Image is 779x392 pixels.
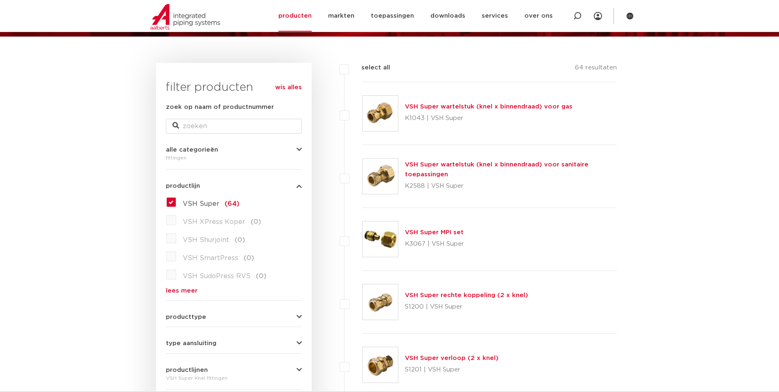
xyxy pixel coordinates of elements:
[183,273,250,279] span: VSH SudoPress RVS
[183,237,229,243] span: VSH Shurjoint
[405,180,617,193] p: K2588 | VSH Super
[166,288,302,294] a: lees meer
[166,183,200,189] span: productlijn
[405,238,464,251] p: K3067 | VSH Super
[244,255,254,261] span: (0)
[405,112,572,125] p: K1043 | VSH Super
[166,367,208,373] span: productlijnen
[166,153,302,163] div: fittingen
[166,314,206,320] span: producttype
[166,119,302,134] input: zoeken
[363,159,398,194] img: Thumbnail for VSH Super wartelstuk (knel x binnendraad) voor sanitaire toepassingen
[225,201,239,207] span: (64)
[166,183,302,189] button: productlijn
[166,79,302,96] h3: filter producten
[166,147,218,153] span: alle categorieën
[405,355,499,361] a: VSH Super verloop (2 x knel)
[275,83,302,92] a: wis alles
[250,219,261,225] span: (0)
[166,147,302,153] button: alle categorieën
[183,219,245,225] span: VSH XPress Koper
[349,63,390,73] label: select all
[405,363,499,376] p: S1201 | VSH Super
[166,340,302,346] button: type aansluiting
[405,161,588,178] a: VSH Super wartelstuk (knel x binnendraad) voor sanitaire toepassingen
[363,284,398,320] img: Thumbnail for VSH Super rechte koppeling (2 x knel)
[166,102,274,112] label: zoek op naam of productnummer
[256,273,267,279] span: (0)
[405,229,464,235] a: VSH Super MPI set
[166,373,302,383] div: VSH Super Knel fittingen
[405,292,528,298] a: VSH Super rechte koppeling (2 x knel)
[166,367,302,373] button: productlijnen
[166,314,302,320] button: producttype
[363,96,398,131] img: Thumbnail for VSH Super wartelstuk (knel x binnendraad) voor gas
[363,221,398,257] img: Thumbnail for VSH Super MPI set
[166,340,216,346] span: type aansluiting
[183,255,238,261] span: VSH SmartPress
[575,63,617,76] p: 64 resultaten
[363,347,398,383] img: Thumbnail for VSH Super verloop (2 x knel)
[405,104,572,110] a: VSH Super wartelstuk (knel x binnendraad) voor gas
[405,300,528,314] p: S1200 | VSH Super
[183,201,219,207] span: VSH Super
[234,237,245,243] span: (0)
